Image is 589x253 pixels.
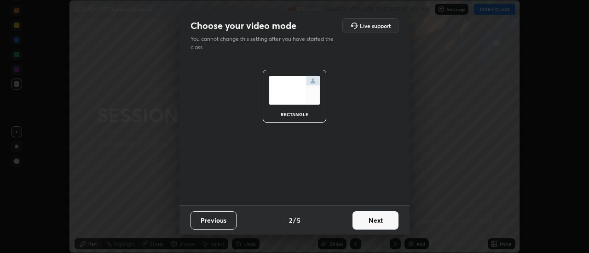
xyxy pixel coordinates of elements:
div: rectangle [276,112,313,117]
p: You cannot change this setting after you have started the class [191,35,340,51]
h4: / [293,215,296,225]
h2: Choose your video mode [191,20,296,32]
button: Previous [191,211,237,230]
button: Next [352,211,398,230]
img: normalScreenIcon.ae25ed63.svg [269,76,320,105]
h4: 2 [289,215,292,225]
h4: 5 [297,215,300,225]
h5: Live support [360,23,391,28]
